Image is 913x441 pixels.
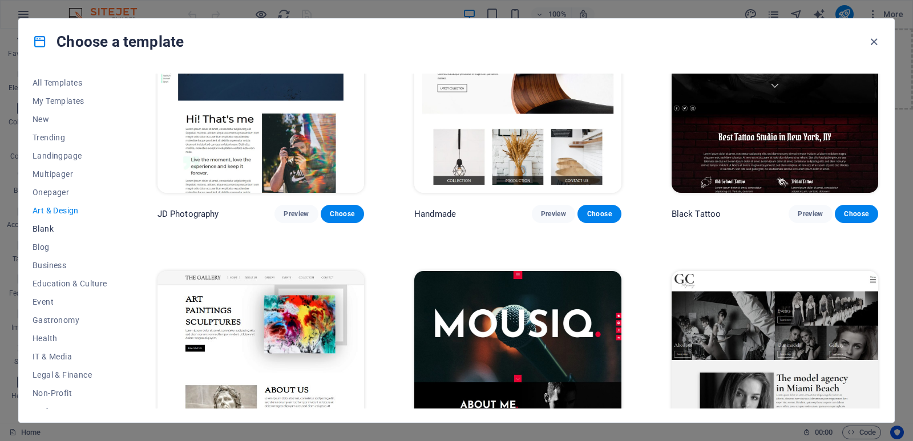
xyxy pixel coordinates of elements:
button: Event [33,293,107,311]
button: Art & Design [33,201,107,220]
span: Multipager [33,169,107,179]
span: New [33,115,107,124]
button: Legal & Finance [33,366,107,384]
button: Landingpage [33,147,107,165]
span: Preview [284,209,309,219]
span: Preview [541,209,566,219]
button: Multipager [33,165,107,183]
span: Paste clipboard [433,50,496,66]
span: Legal & Finance [33,370,107,379]
span: Non-Profit [33,389,107,398]
span: Add elements [372,50,429,66]
button: Gastronomy [33,311,107,329]
span: Choose [844,209,869,219]
span: IT & Media [33,352,107,361]
h4: Choose a template [33,33,184,51]
p: JD Photography [157,208,219,220]
span: Education & Culture [33,279,107,288]
button: Blog [33,238,107,256]
button: Health [33,329,107,347]
button: Preview [274,205,318,223]
p: Black Tattoo [672,208,721,220]
span: Choose [330,209,355,219]
button: Preview [789,205,832,223]
button: My Templates [33,92,107,110]
span: Blank [33,224,107,233]
button: New [33,110,107,128]
span: Preview [798,209,823,219]
span: Event [33,297,107,306]
button: Choose [835,205,878,223]
button: Education & Culture [33,274,107,293]
button: Preview [532,205,575,223]
button: Choose [577,205,621,223]
span: Onepager [33,188,107,197]
button: Choose [321,205,364,223]
button: Trending [33,128,107,147]
span: All Templates [33,78,107,87]
button: All Templates [33,74,107,92]
span: Choose [587,209,612,219]
span: Business [33,261,107,270]
img: Handmade [414,2,621,193]
button: Business [33,256,107,274]
span: Gastronomy [33,315,107,325]
button: Performance [33,402,107,420]
button: Blank [33,220,107,238]
span: Health [33,334,107,343]
button: Onepager [33,183,107,201]
img: Black Tattoo [672,2,878,193]
span: Landingpage [33,151,107,160]
button: Non-Profit [33,384,107,402]
button: IT & Media [33,347,107,366]
p: Handmade [414,208,456,220]
span: Art & Design [33,206,107,215]
span: Performance [33,407,107,416]
span: Blog [33,242,107,252]
span: My Templates [33,96,107,106]
img: JD Photography [157,2,364,193]
span: Trending [33,133,107,142]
